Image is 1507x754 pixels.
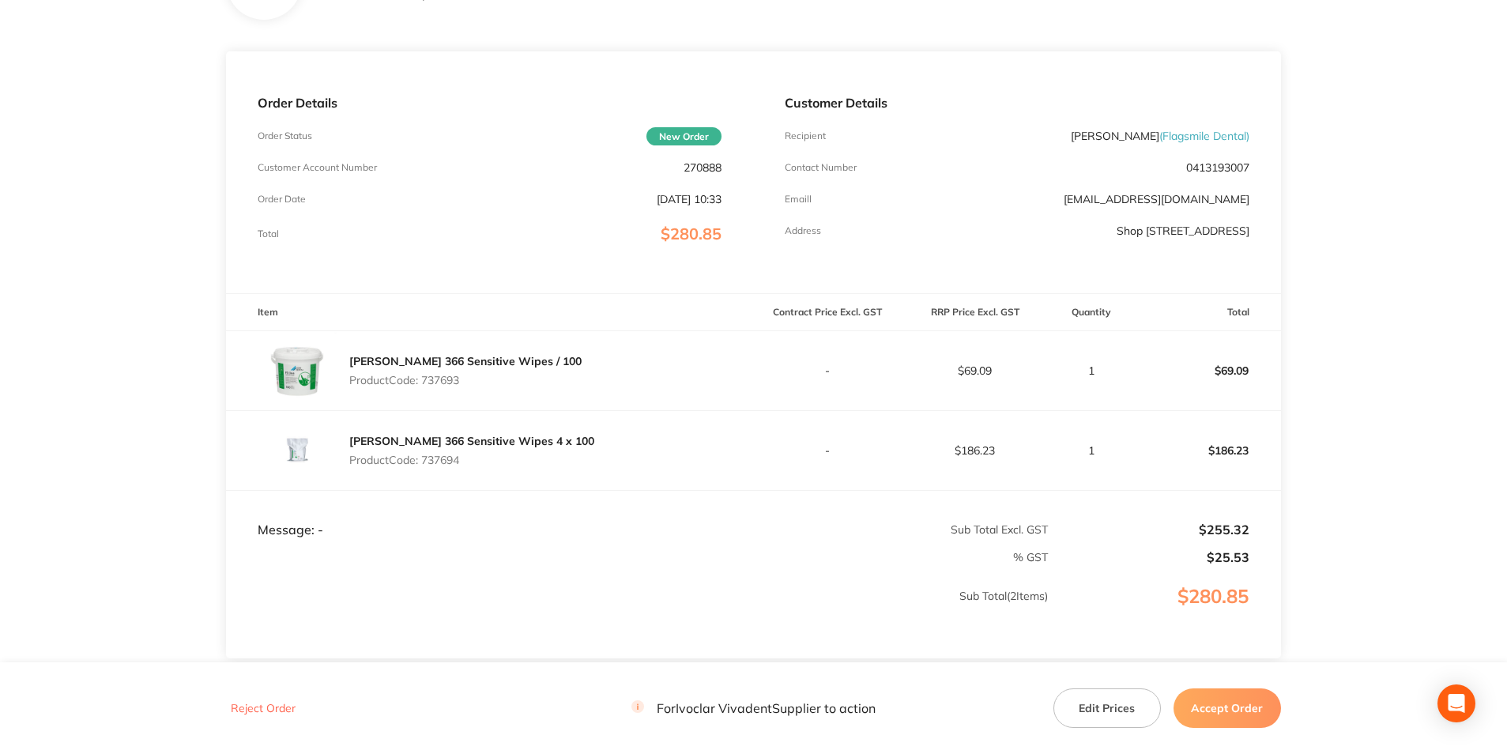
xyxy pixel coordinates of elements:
[1064,192,1249,206] a: [EMAIL_ADDRESS][DOMAIN_NAME]
[785,194,812,205] p: Emaill
[754,444,900,457] p: -
[785,130,826,141] p: Recipient
[226,702,300,716] button: Reject Order
[349,354,582,368] a: [PERSON_NAME] 366 Sensitive Wipes / 100
[785,225,821,236] p: Address
[1049,444,1132,457] p: 1
[1049,364,1132,377] p: 1
[1134,432,1280,469] p: $186.23
[1049,294,1133,331] th: Quantity
[785,96,1249,110] p: Customer Details
[754,523,1048,536] p: Sub Total Excl. GST
[227,590,1048,634] p: Sub Total ( 2 Items)
[1186,161,1249,174] p: 0413193007
[1134,352,1280,390] p: $69.09
[754,364,900,377] p: -
[1437,684,1475,722] div: Open Intercom Messenger
[657,193,721,205] p: [DATE] 10:33
[646,127,721,145] span: New Order
[258,228,279,239] p: Total
[227,551,1048,564] p: % GST
[785,162,857,173] p: Contact Number
[902,444,1048,457] p: $186.23
[349,374,582,386] p: Product Code: 737693
[1049,550,1249,564] p: $25.53
[1117,224,1249,237] p: Shop [STREET_ADDRESS]
[684,161,721,174] p: 270888
[226,490,753,537] td: Message: -
[1049,522,1249,537] p: $255.32
[1071,130,1249,142] p: [PERSON_NAME]
[258,331,337,410] img: ZHZxcDd0Zw
[258,162,377,173] p: Customer Account Number
[349,454,594,466] p: Product Code: 737694
[258,130,312,141] p: Order Status
[258,194,306,205] p: Order Date
[902,364,1048,377] p: $69.09
[1174,688,1281,728] button: Accept Order
[1133,294,1281,331] th: Total
[258,96,721,110] p: Order Details
[661,224,721,243] span: $280.85
[226,294,753,331] th: Item
[753,294,901,331] th: Contract Price Excl. GST
[1053,688,1161,728] button: Edit Prices
[1159,129,1249,143] span: ( Flagsmile Dental )
[631,701,876,716] p: For Ivoclar Vivadent Supplier to action
[901,294,1049,331] th: RRP Price Excl. GST
[1049,586,1280,639] p: $280.85
[349,434,594,448] a: [PERSON_NAME] 366 Sensitive Wipes 4 x 100
[258,411,337,490] img: cm53bjhwcA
